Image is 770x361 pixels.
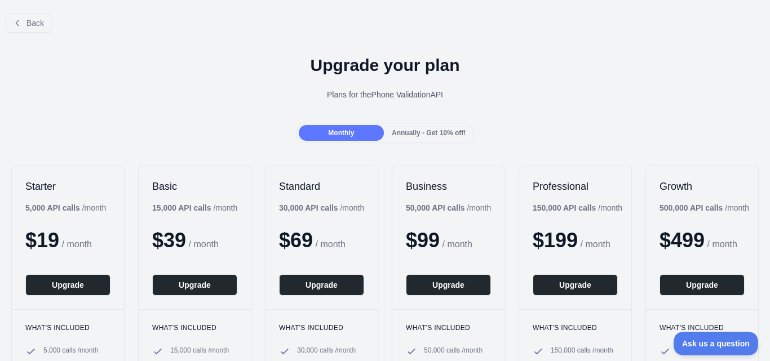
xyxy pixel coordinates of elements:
h2: Standard [279,180,364,193]
div: / month [660,202,749,213]
span: $ 199 [533,229,578,252]
h2: Business [406,180,491,193]
span: $ 69 [279,229,313,252]
div: / month [406,202,491,213]
b: 30,000 API calls [279,203,338,212]
h2: Growth [660,180,745,193]
span: $ 99 [406,229,440,252]
span: $ 499 [660,229,705,252]
b: 500,000 API calls [660,203,723,212]
h2: Professional [533,180,618,193]
b: 150,000 API calls [533,203,596,212]
div: / month [533,202,622,213]
div: / month [279,202,364,213]
iframe: Toggle Customer Support [674,332,759,355]
b: 50,000 API calls [406,203,465,212]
